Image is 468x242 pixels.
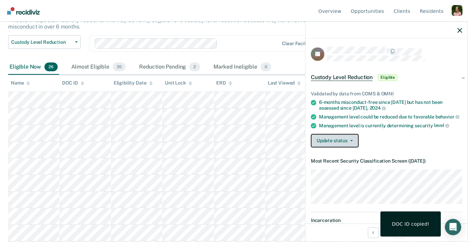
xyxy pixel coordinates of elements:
[311,218,462,224] dt: Incarceration
[138,60,202,75] div: Reduction Pending
[113,62,126,71] span: 20
[189,62,200,71] span: 2
[212,60,273,75] div: Marked Ineligible
[44,62,58,71] span: 26
[368,227,379,238] button: Previous Opportunity
[319,99,462,111] div: 6-months misconduct-free since [DATE] but has not been assessed since [DATE],
[452,5,463,16] button: Profile dropdown button
[165,80,192,86] div: Unit Lock
[11,80,30,86] div: Name
[311,134,359,148] button: Update status
[282,41,315,46] div: Clear facilities
[8,60,59,75] div: Eligible Now
[114,80,153,86] div: Eligibility Date
[311,91,462,97] div: Validated by data from COMS & OMNI
[7,7,40,15] img: Recidiviz
[311,74,373,81] span: Custody Level Reduction
[311,159,462,164] dt: Most Recent Security Classification Screen ( [DATE] )
[392,221,429,227] div: DOC ID copied!
[11,39,72,45] span: Custody Level Reduction
[370,106,386,111] span: 2024
[378,74,397,81] span: Eligible
[217,80,232,86] div: ERD
[70,60,127,75] div: Almost Eligible
[305,67,468,88] div: Custody Level ReductionEligible
[62,80,84,86] div: DOC ID
[261,62,271,71] span: 0
[268,80,301,86] div: Last Viewed
[435,114,460,119] span: behavior
[319,114,462,120] div: Management level could be reduced due to favorable
[319,123,462,129] div: Management level is currently determining security
[8,17,343,30] p: This alert helps staff identify residents who may be newly eligible for a custody level reduction...
[434,123,449,128] span: level
[445,219,461,235] div: Open Intercom Messenger
[305,223,468,241] div: 7 / 28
